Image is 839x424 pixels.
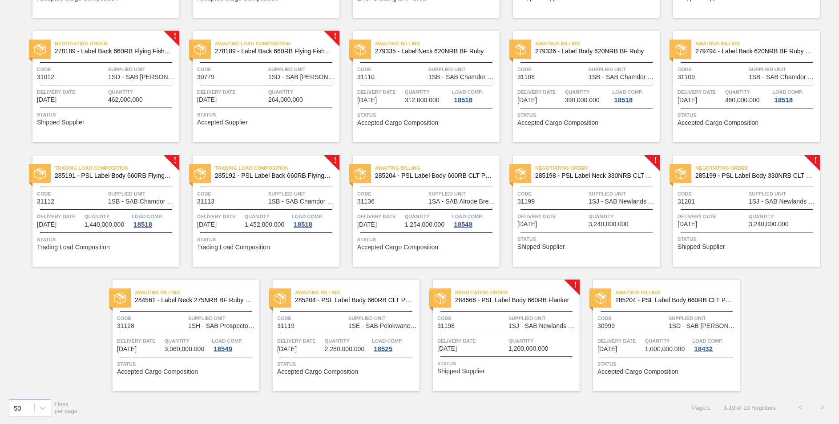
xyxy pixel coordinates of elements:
[772,88,803,96] span: Load Comp.
[452,212,483,221] span: Load Comp.
[117,368,198,375] span: Accepted Cargo Composition
[215,39,339,48] span: Awaiting Load Composition
[55,48,172,55] span: 278189 - Label Back 660RB Flying Fish Lemon 2020
[612,88,643,96] span: Load Comp.
[357,198,375,205] span: 31136
[428,198,497,205] span: 1SA - SAB Alrode Brewery
[108,198,177,205] span: 1SB - SAB Chamdor Brewery
[517,65,586,74] span: Code
[811,396,834,419] button: >
[589,212,657,221] span: Quantity
[194,44,206,55] img: status
[508,345,549,352] span: 1,200,000.000
[212,336,242,345] span: Load Comp.
[517,88,563,96] span: Delivery Date
[295,288,419,297] span: Awaiting Billing
[517,244,565,250] span: Shipped Supplier
[660,31,820,142] a: statusAwaiting Billing279794 - Label Back 620NRB BF Ruby Apple 1x12Code31109Supplied Unit1SB - SA...
[597,323,615,329] span: 30999
[117,314,186,323] span: Code
[517,120,598,126] span: Accepted Cargo Composition
[517,189,586,198] span: Code
[375,48,492,55] span: 279335 - Label Neck 620NRB BF Ruby
[277,360,417,368] span: Status
[292,212,337,228] a: Load Comp.18518
[508,336,577,345] span: Quantity
[55,39,179,48] span: Negotiating Order
[277,336,323,345] span: Delivery Date
[678,189,746,198] span: Code
[597,336,643,345] span: Delivery Date
[678,65,746,74] span: Code
[37,212,82,221] span: Delivery Date
[724,404,776,411] span: 1 - 19 of 19 Registers
[117,346,137,352] span: 08/30/2025
[37,119,85,126] span: Shipped Supplier
[268,198,337,205] span: 1SB - SAB Chamdor Brewery
[749,65,818,74] span: Supplied Unit
[188,323,257,329] span: 1SH - SAB Prospecton Brewery
[108,189,177,198] span: Supplied Unit
[645,346,685,352] span: 1,000,000.000
[245,212,290,221] span: Quantity
[268,189,337,198] span: Supplied Unit
[357,88,403,96] span: Delivery Date
[749,198,818,205] span: 1SJ - SAB Newlands Brewery
[197,74,214,80] span: 30779
[357,111,497,120] span: Status
[55,401,78,414] span: Lines per page
[589,189,657,198] span: Supplied Unit
[197,96,217,103] span: 08/27/2025
[325,346,365,352] span: 2,280,000.000
[678,221,697,228] span: 08/30/2025
[517,221,537,228] span: 08/30/2025
[580,280,740,391] a: statusAwaiting Billing285204 - PSL Label Body 660RB CLT PU 25Code30999Supplied Unit1SD - SAB [PER...
[117,336,162,345] span: Delivery Date
[597,346,617,352] span: 09/05/2025
[517,235,657,244] span: Status
[749,221,789,228] span: 3,240,000.000
[292,221,314,228] div: 18518
[405,97,440,104] span: 312,000.000
[452,212,497,228] a: Load Comp.18548
[215,164,339,172] span: Trading Load Composition
[135,297,252,304] span: 284561 - Label Neck 275NRB BF Ruby PU
[197,212,242,221] span: Delivery Date
[179,31,339,142] a: !statusAwaiting Load Composition278189 - Label Back 660RB Flying Fish Lemon 2020Code30779Supplied...
[37,65,106,74] span: Code
[268,65,337,74] span: Supplied Unit
[589,221,629,228] span: 3,240,000.000
[508,314,577,323] span: Supplied Unit
[675,168,686,180] img: status
[435,292,446,304] img: status
[695,48,813,55] span: 279794 - Label Back 620NRB BF Ruby Apple 1x12
[535,39,660,48] span: Awaiting Billing
[437,368,485,375] span: Shipped Supplier
[132,212,162,221] span: Load Comp.
[55,172,172,179] span: 285191 - PSL Label Body 660RB FlyingFish Lemon PU
[108,65,177,74] span: Supplied Unit
[37,244,110,251] span: Trading Load Composition
[114,292,126,304] img: status
[117,360,257,368] span: Status
[357,65,426,74] span: Code
[277,314,346,323] span: Code
[197,198,214,205] span: 31113
[645,336,690,345] span: Quantity
[355,44,366,55] img: status
[692,336,723,345] span: Load Comp.
[725,97,760,104] span: 460,000.000
[135,288,259,297] span: Awaiting Billing
[428,74,497,80] span: 1SB - SAB Chamdor Brewery
[405,212,450,221] span: Quantity
[245,221,285,228] span: 1,452,000.000
[339,156,500,267] a: statusAwaiting Billing285204 - PSL Label Body 660RB CLT PU 25Code31136Supplied Unit1SA - SAB Alro...
[197,88,266,96] span: Delivery Date
[132,221,154,228] div: 18518
[500,31,660,142] a: statusAwaiting Billing279336 - Label Body 620NRB BF RubyCode31108Supplied Unit1SB - SAB Chamdor B...
[678,111,818,120] span: Status
[268,96,303,103] span: 264,000.000
[215,48,332,55] span: 278189 - Label Back 660RB Flying Fish Lemon 2020
[212,336,257,352] a: Load Comp.18549
[517,212,586,221] span: Delivery Date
